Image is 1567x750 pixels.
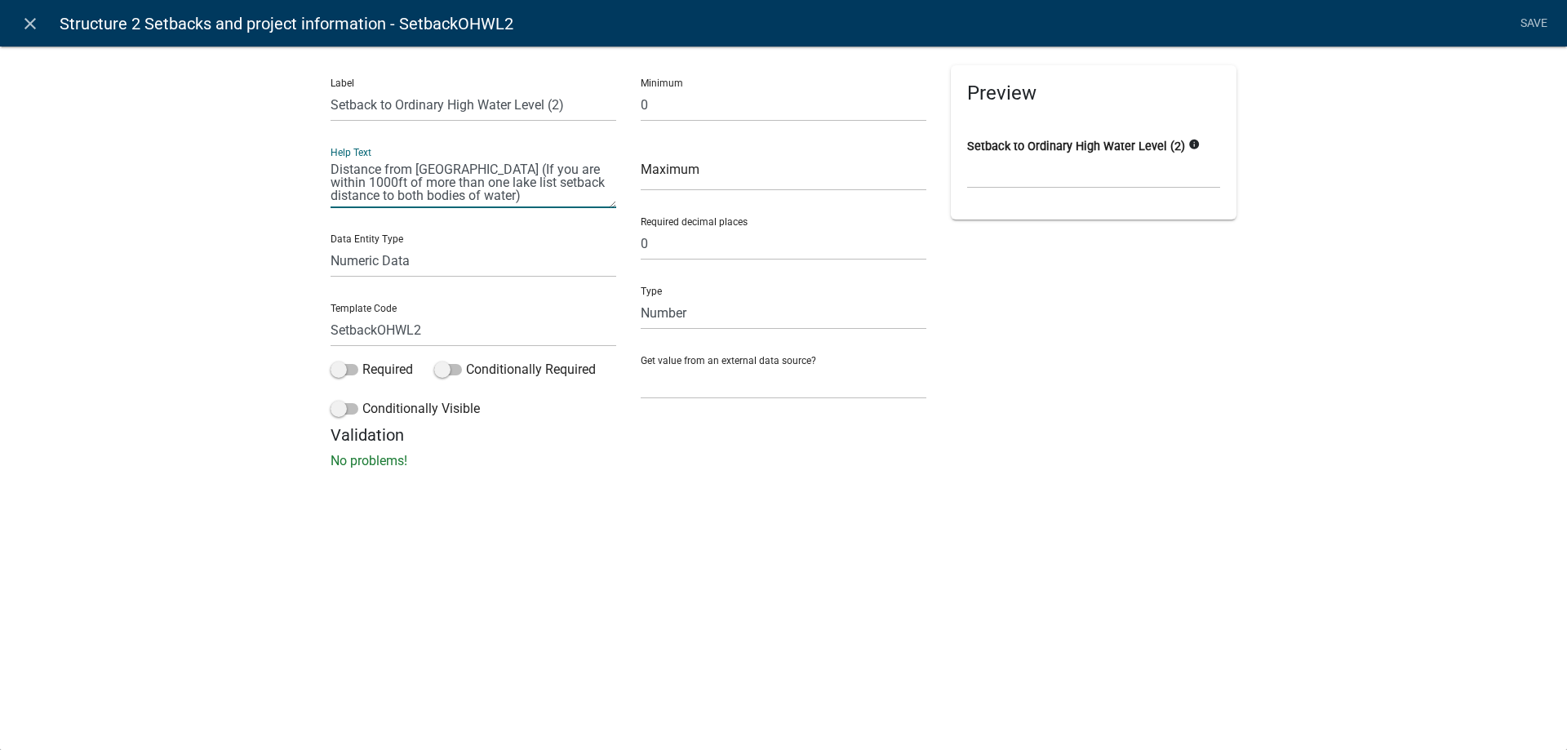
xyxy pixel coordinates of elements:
label: Setback to Ordinary High Water Level (2) [967,141,1185,153]
a: Save [1513,8,1554,39]
h5: Validation [331,425,1236,445]
span: Structure 2 Setbacks and project information - SetbackOHWL2 [60,7,513,40]
h5: Preview [967,82,1220,105]
label: Conditionally Required [434,360,596,379]
label: Required [331,360,413,379]
p: No problems! [331,451,1236,471]
i: info [1188,139,1200,150]
label: Conditionally Visible [331,399,480,419]
i: close [20,14,40,33]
